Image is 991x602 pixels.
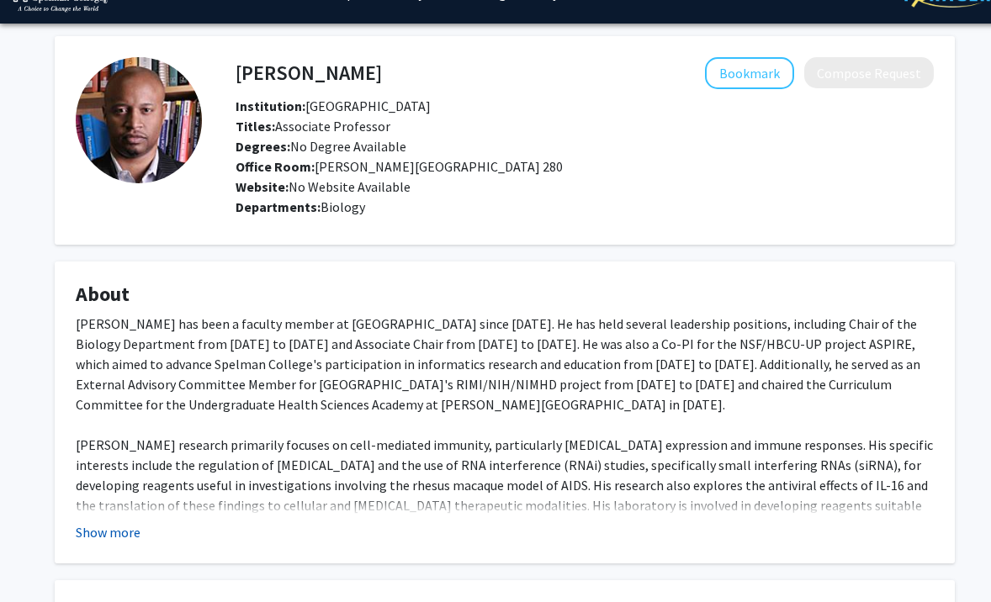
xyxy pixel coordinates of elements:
[236,138,406,155] span: No Degree Available
[236,198,321,215] b: Departments:
[236,98,305,114] b: Institution:
[236,118,390,135] span: Associate Professor
[321,198,365,215] span: Biology
[705,57,794,89] button: Add Mark Lee to Bookmarks
[236,57,382,88] h4: [PERSON_NAME]
[236,138,290,155] b: Degrees:
[236,118,275,135] b: Titles:
[236,158,315,175] b: Office Room:
[76,283,934,307] h4: About
[236,178,289,195] b: Website:
[236,178,411,195] span: No Website Available
[76,522,140,542] button: Show more
[804,57,934,88] button: Compose Request to Mark Lee
[76,314,934,536] div: [PERSON_NAME] has been a faculty member at [GEOGRAPHIC_DATA] since [DATE]. He has held several le...
[76,57,202,183] img: Profile Picture
[13,526,72,589] iframe: Chat
[305,98,431,114] span: [GEOGRAPHIC_DATA]
[236,158,563,175] span: [PERSON_NAME][GEOGRAPHIC_DATA] 280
